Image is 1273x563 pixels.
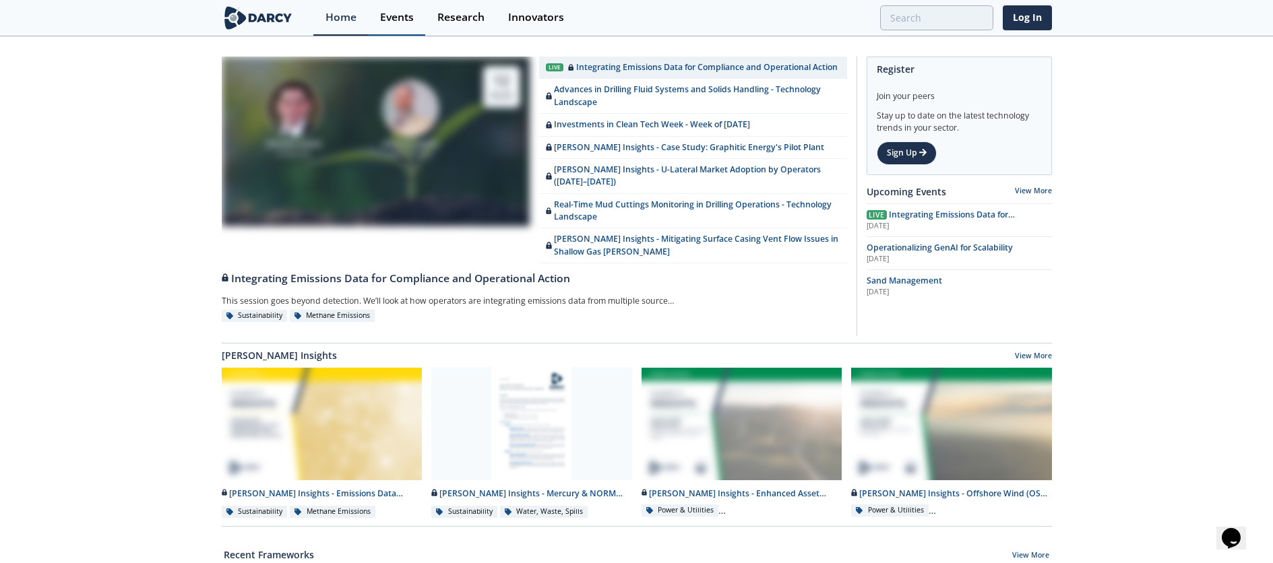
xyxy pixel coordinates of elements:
div: This session goes beyond detection. We’ll look at how operators are integrating emissions data fr... [222,291,675,310]
a: [PERSON_NAME] Insights - Mitigating Surface Casing Vent Flow Issues in Shallow Gas [PERSON_NAME] [539,228,847,263]
div: Register [877,57,1042,81]
iframe: chat widget [1216,509,1260,550]
div: 12 [491,71,512,89]
a: Operationalizing GenAI for Scalability [DATE] [867,242,1052,265]
a: [PERSON_NAME] Insights - U-Lateral Market Adoption by Operators ([DATE]–[DATE]) [539,159,847,194]
span: Sand Management [867,275,942,286]
div: [DATE] [867,287,1052,298]
div: Stay up to date on the latest technology trends in your sector. [877,102,1042,134]
a: Darcy Insights - Mercury & NORM Detection and Decontamination preview [PERSON_NAME] Insights - Me... [427,367,637,519]
span: Operationalizing GenAI for Scalability [867,242,1013,253]
a: Log In [1003,5,1052,30]
div: Aug [491,89,512,102]
a: Investments in Clean Tech Week - Week of [DATE] [539,114,847,136]
a: [PERSON_NAME] Insights - Case Study: Graphitic Energy's Pilot Plant [539,137,847,159]
div: [PERSON_NAME] Insights - Mercury & NORM Detection and [MEDICAL_DATA] [431,488,632,500]
div: [PERSON_NAME] Insights - Emissions Data Integration [222,488,423,500]
div: Sustainability [431,506,497,518]
div: Events [380,12,414,23]
div: [DATE] [867,254,1052,265]
div: Home [325,12,356,23]
div: Context Labs [241,150,348,158]
img: Mark Gebbia [382,80,439,137]
div: Methane Emissions [290,506,375,518]
div: [PERSON_NAME] [357,139,464,150]
a: Darcy Insights - Emissions Data Integration preview [PERSON_NAME] Insights - Emissions Data Integ... [217,367,427,519]
div: Sustainability [222,506,288,518]
div: [PERSON_NAME] [357,150,464,158]
a: View More [1015,351,1052,363]
a: Sand Management [DATE] [867,275,1052,298]
a: Sign Up [877,141,937,164]
span: Live [867,210,887,220]
a: Recent Frameworks [224,548,314,562]
a: Advances in Drilling Fluid Systems and Solids Handling - Technology Landscape [539,79,847,114]
span: Integrating Emissions Data for Compliance and Operational Action [867,209,1015,232]
a: Darcy Insights - Offshore Wind (OSW) and Networks preview [PERSON_NAME] Insights - Offshore Wind ... [846,367,1057,519]
img: Nathan Brawn [266,80,322,137]
div: [PERSON_NAME] Insights - Enhanced Asset Management (O&M) for Onshore Wind Farms [642,488,842,500]
a: Darcy Insights - Enhanced Asset Management (O&M) for Onshore Wind Farms preview [PERSON_NAME] Ins... [637,367,847,519]
a: Integrating Emissions Data for Compliance and Operational Action [222,263,847,286]
div: Join your peers [877,81,1042,102]
a: Live Integrating Emissions Data for Compliance and Operational Action [DATE] [867,209,1052,232]
div: Power & Utilities [851,504,929,517]
div: Sustainability [222,310,288,322]
div: Methane Emissions [290,310,375,322]
div: [PERSON_NAME] [241,139,348,150]
div: Live [546,63,563,72]
div: [PERSON_NAME] Insights - Offshore Wind (OSW) and Networks [851,488,1052,500]
a: Real-Time Mud Cuttings Monitoring in Drilling Operations - Technology Landscape [539,194,847,229]
a: Upcoming Events [867,185,946,199]
input: Advanced Search [880,5,993,30]
div: Innovators [508,12,564,23]
div: Power & Utilities [642,504,719,517]
div: Integrating Emissions Data for Compliance and Operational Action [222,271,847,287]
a: Nathan Brawn [PERSON_NAME] Context Labs Mark Gebbia [PERSON_NAME] [PERSON_NAME] 12 Aug [222,57,530,263]
img: logo-wide.svg [222,6,295,30]
div: Integrating Emissions Data for Compliance and Operational Action [568,61,838,73]
a: View More [1012,550,1049,562]
a: [PERSON_NAME] Insights [222,348,337,362]
a: Live Integrating Emissions Data for Compliance and Operational Action [539,57,847,79]
div: Water, Waste, Spills [500,506,588,518]
div: Research [437,12,485,23]
div: [DATE] [867,221,1052,232]
a: View More [1015,186,1052,195]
